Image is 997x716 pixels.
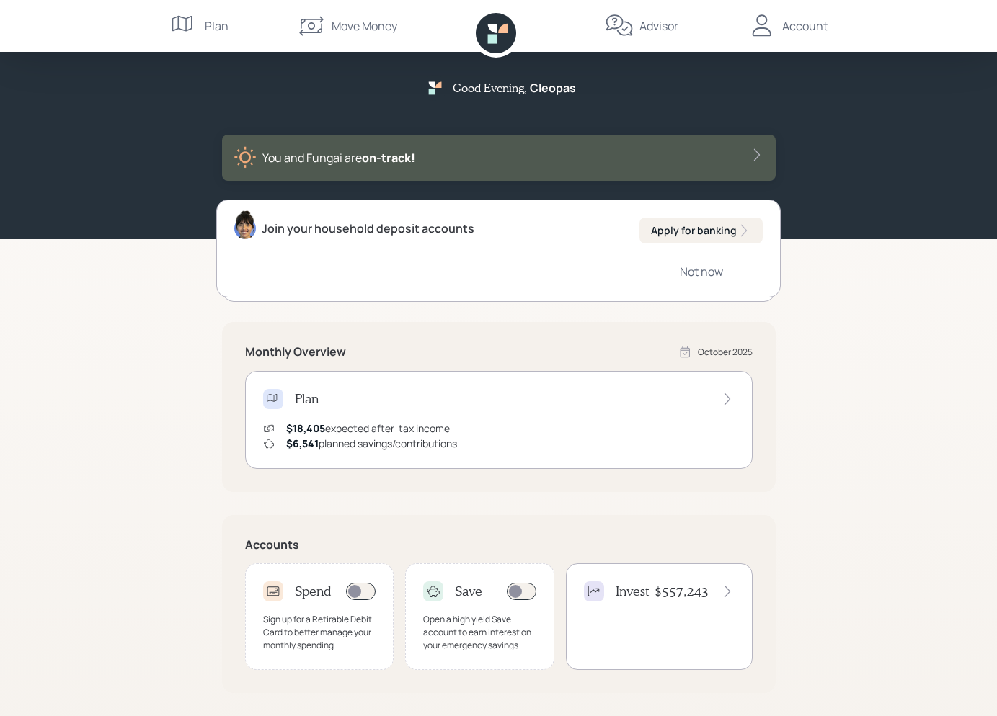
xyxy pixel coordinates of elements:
[295,583,332,599] h4: Spend
[245,538,753,552] h5: Accounts
[262,149,415,166] div: You and Fungai are
[295,391,319,407] h4: Plan
[286,436,457,451] div: planned savings/contributions
[782,17,828,35] div: Account
[286,421,450,436] div: expected after-tax income
[245,345,346,359] h5: Monthly Overview
[616,583,649,599] h4: Invest
[651,223,751,238] div: Apply for banking
[234,146,257,169] img: sunny-XHVQM73Q.digested.png
[698,346,753,359] div: October 2025
[205,17,229,35] div: Plan
[453,81,527,94] h5: Good Evening ,
[639,17,678,35] div: Advisor
[423,613,536,652] div: Open a high yield Save account to earn interest on your emergency savings.
[332,17,397,35] div: Move Money
[263,613,376,652] div: Sign up for a Retirable Debit Card to better manage your monthly spending.
[262,220,474,237] div: Join your household deposit accounts
[680,264,723,279] div: Not now
[362,150,415,166] span: on‑track!
[530,81,576,95] h5: Cleopas
[455,583,482,599] h4: Save
[655,583,709,599] h4: $557,243
[286,421,325,435] span: $18,405
[234,210,256,239] img: treva-nostdahl-headshot.png
[639,218,763,243] button: Apply for banking
[286,437,319,450] span: $6,541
